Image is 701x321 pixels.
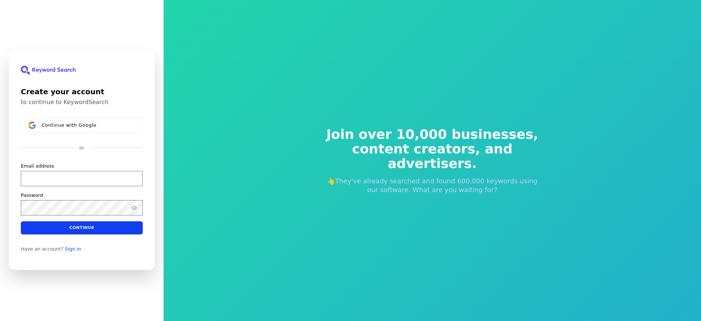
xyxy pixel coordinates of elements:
p: to continue to KeywordSearch [21,99,143,106]
label: Password [21,192,43,198]
span: Have an account? [21,246,64,252]
p: 👆They've already searched and found 600,000 keywords using our software. What are you waiting for? [321,177,543,194]
img: Sign in with Google [28,122,36,129]
a: Sign in [65,246,81,252]
img: KeywordSearch [21,66,76,74]
p: or [79,145,84,151]
button: Show password [130,203,138,212]
button: Continue [21,221,143,234]
span: Continue with Google [42,122,96,128]
label: Email address [21,163,54,169]
button: Sign in with GoogleContinue with Google [21,118,143,133]
h1: Create your account [21,86,143,97]
span: content creators, and advertisers. [321,142,543,171]
span: Join over 10,000 businesses, [321,127,543,142]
